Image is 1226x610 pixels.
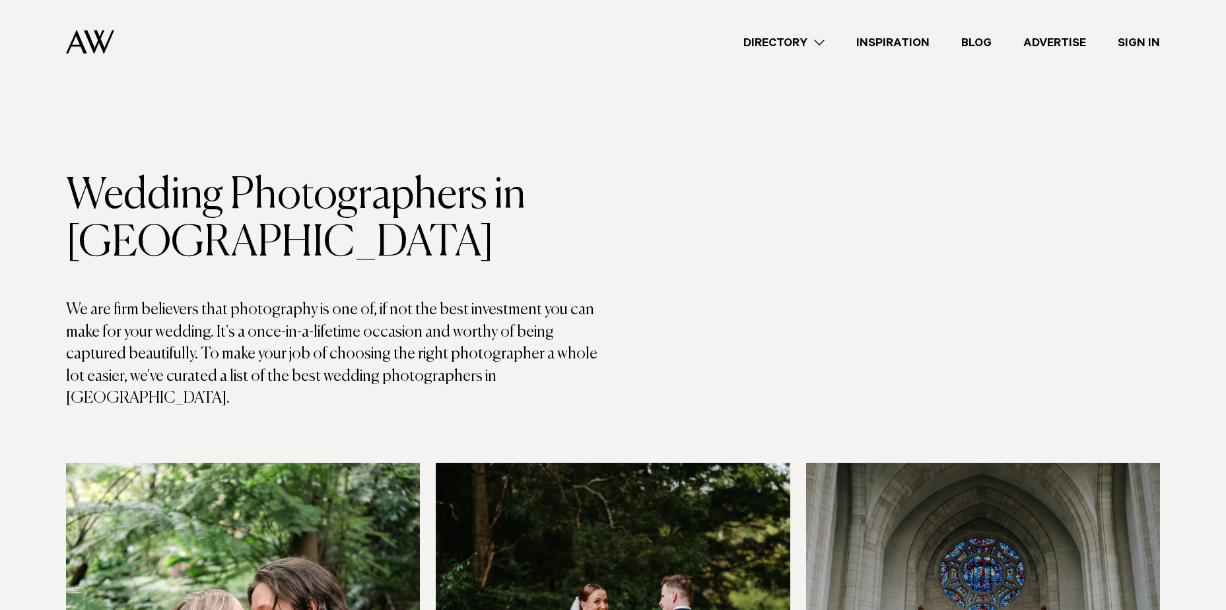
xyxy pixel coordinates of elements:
a: Directory [728,34,840,51]
h1: Wedding Photographers in [GEOGRAPHIC_DATA] [66,172,613,267]
img: Auckland Weddings Logo [66,30,114,54]
a: Blog [945,34,1007,51]
a: Advertise [1007,34,1102,51]
p: We are firm believers that photography is one of, if not the best investment you can make for you... [66,299,613,410]
a: Sign In [1102,34,1176,51]
a: Inspiration [840,34,945,51]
